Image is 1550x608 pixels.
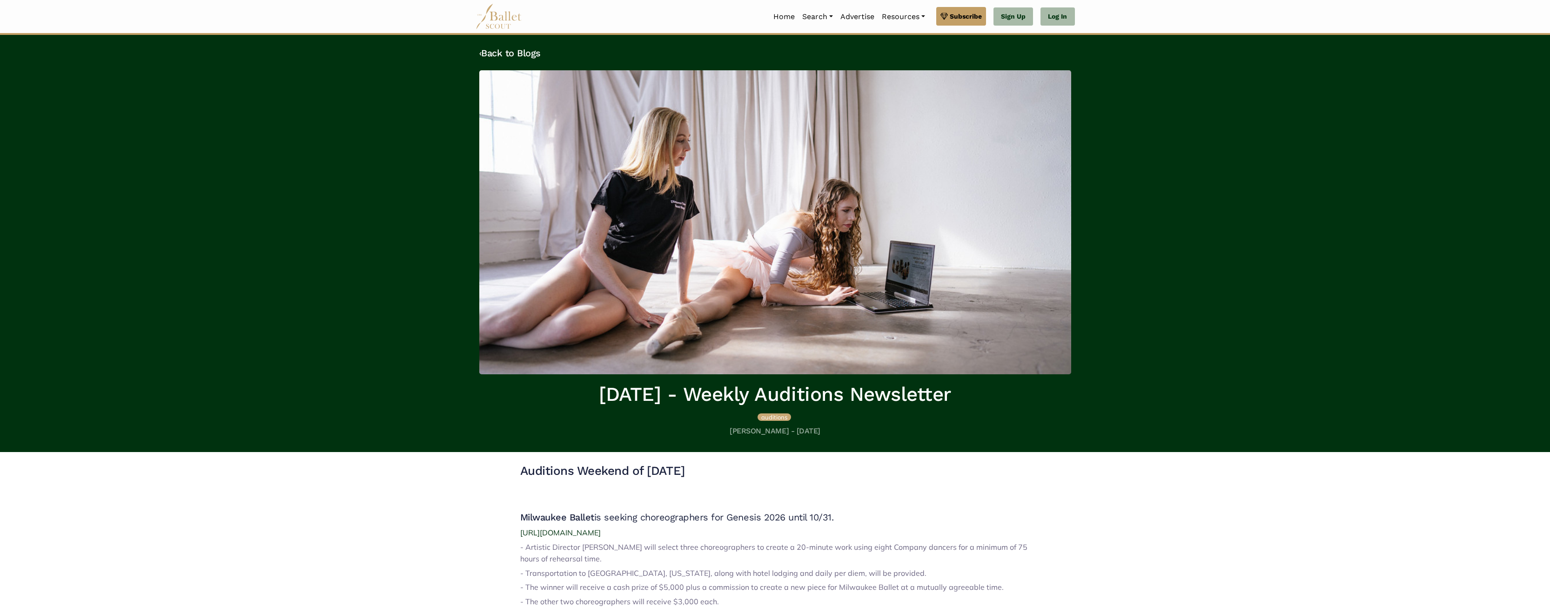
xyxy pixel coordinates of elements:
[837,7,878,27] a: Advertise
[520,463,1030,479] h3: Auditions Weekend of [DATE]
[520,542,1027,564] span: - Artistic Director [PERSON_NAME] will select three choreographers to create a 20-minute work usi...
[594,512,834,523] span: is seeking choreographers for Genesis 2026 until 10/31.
[520,582,1004,592] span: - The winner will receive a cash prize of $5,000 plus a commission to create a new piece for Milw...
[770,7,798,27] a: Home
[758,412,791,421] a: auditions
[761,413,787,421] span: auditions
[479,47,482,59] code: ‹
[479,382,1071,407] h1: [DATE] - Weekly Auditions Newsletter
[798,7,837,27] a: Search
[936,7,986,26] a: Subscribe
[878,7,929,27] a: Resources
[940,11,948,21] img: gem.svg
[520,528,601,537] a: [URL][DOMAIN_NAME]
[479,70,1071,374] img: header_image.img
[520,511,1030,523] h4: Milwaukee Ballet
[479,426,1071,436] h5: [PERSON_NAME] - [DATE]
[479,47,541,59] a: ‹Back to Blogs
[993,7,1033,26] a: Sign Up
[520,597,719,606] span: - The other two choreographers will receive $3,000 each.
[1040,7,1074,26] a: Log In
[950,11,982,21] span: Subscribe
[520,568,926,578] span: - Transportation to [GEOGRAPHIC_DATA], [US_STATE], along with hotel lodging and daily per diem, w...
